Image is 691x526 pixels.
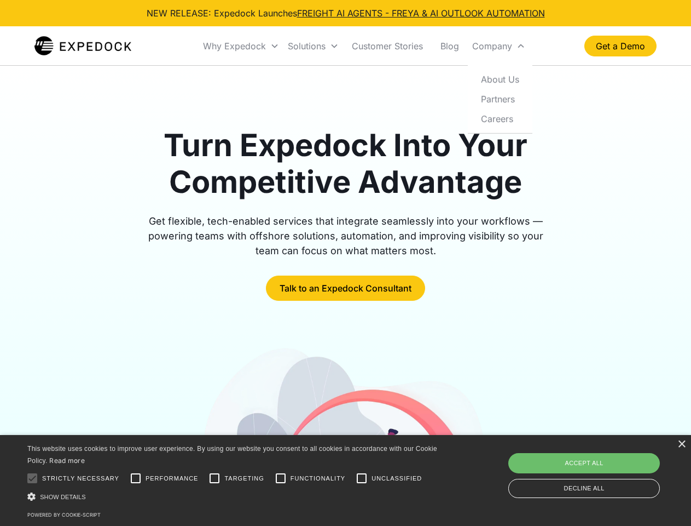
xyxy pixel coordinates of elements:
[472,108,528,128] a: Careers
[34,35,131,57] a: home
[34,35,131,57] img: Expedock Logo
[283,27,343,65] div: Solutions
[40,494,86,500] span: Show details
[468,27,530,65] div: Company
[472,69,528,89] a: About Us
[203,41,266,52] div: Why Expedock
[288,41,326,52] div: Solutions
[432,27,468,65] a: Blog
[343,27,432,65] a: Customer Stories
[27,512,101,518] a: Powered by cookie-script
[27,445,437,465] span: This website uses cookies to improve user experience. By using our website you consent to all coo...
[49,456,85,465] a: Read more
[199,27,283,65] div: Why Expedock
[42,474,119,483] span: Strictly necessary
[297,8,545,19] a: FREIGHT AI AGENTS - FREYA & AI OUTLOOK AUTOMATION
[472,41,512,52] div: Company
[146,474,199,483] span: Performance
[584,36,657,56] a: Get a Demo
[472,89,528,108] a: Partners
[468,65,532,133] nav: Company
[147,7,545,20] div: NEW RELEASE: Expedock Launches
[27,491,441,502] div: Show details
[509,408,691,526] iframe: Chat Widget
[291,474,345,483] span: Functionality
[224,474,264,483] span: Targeting
[371,474,422,483] span: Unclassified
